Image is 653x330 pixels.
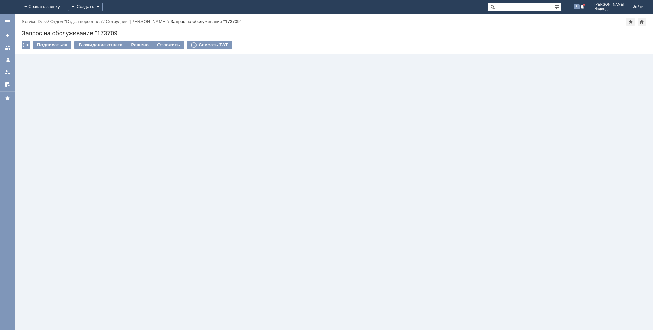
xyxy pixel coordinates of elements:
div: Сделать домашней страницей [638,18,646,26]
span: [PERSON_NAME] [594,3,624,7]
a: Отдел "Отдел персонала" [50,19,103,24]
div: Создать [68,3,103,11]
span: Расширенный поиск [554,3,561,10]
a: Заявки в моей ответственности [2,54,13,65]
div: Работа с массовостью [22,41,30,49]
div: Запрос на обслуживание "173709" [171,19,241,24]
a: Мои согласования [2,79,13,90]
div: Добавить в избранное [626,18,635,26]
span: 3 [574,4,580,9]
a: Мои заявки [2,67,13,78]
a: Создать заявку [2,30,13,41]
div: / [50,19,106,24]
a: Заявки на командах [2,42,13,53]
div: Запрос на обслуживание "173709" [22,30,646,37]
div: / [22,19,50,24]
div: / [106,19,170,24]
a: Service Desk [22,19,48,24]
a: Сотрудник "[PERSON_NAME]" [106,19,168,24]
span: Надежда [594,7,624,11]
